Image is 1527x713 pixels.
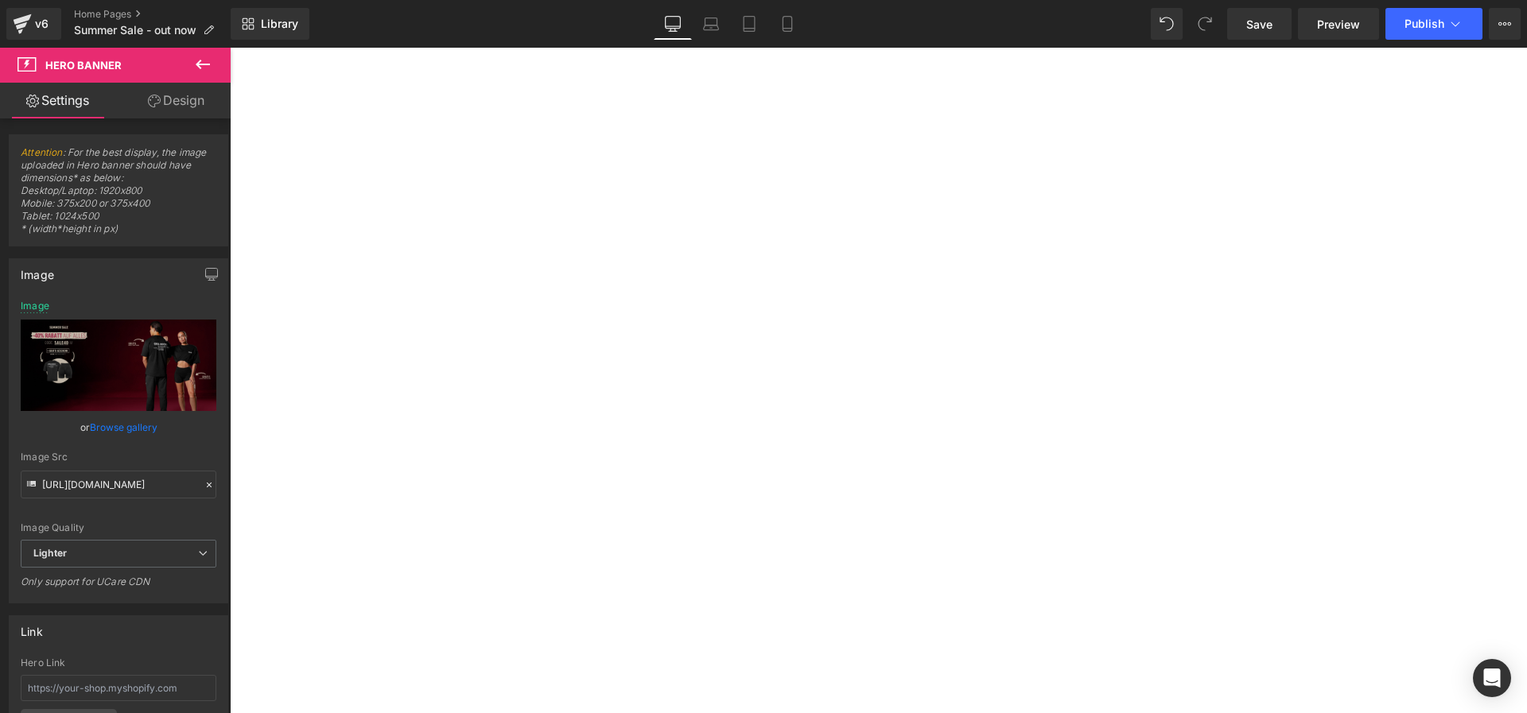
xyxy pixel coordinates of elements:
a: Preview [1298,8,1379,40]
a: Desktop [654,8,692,40]
div: Hero Link [21,657,216,668]
b: Lighter [33,547,67,559]
a: Home Pages [74,8,231,21]
span: Save [1246,16,1272,33]
div: Link [21,616,43,638]
div: or [21,419,216,436]
a: Laptop [692,8,730,40]
div: Image Quality [21,522,216,533]
a: Design [119,83,234,118]
div: Image [21,259,54,281]
span: Publish [1405,17,1444,30]
a: Mobile [768,8,806,40]
span: Preview [1317,16,1360,33]
button: Undo [1151,8,1183,40]
span: Hero Banner [45,59,122,72]
a: New Library [231,8,309,40]
a: Tablet [730,8,768,40]
div: Open Intercom Messenger [1473,659,1511,697]
a: Browse gallery [90,413,157,441]
span: Library [261,17,298,31]
div: Image Src [21,451,216,463]
span: : For the best display, the image uploaded in Hero banner should have dimensions* as below: Deskt... [21,146,216,246]
button: Publish [1385,8,1482,40]
button: Redo [1189,8,1221,40]
a: v6 [6,8,61,40]
span: Summer Sale - out now [74,24,196,37]
a: Attention [21,146,63,158]
div: Only support for UCare CDN [21,575,216,599]
div: v6 [32,14,52,34]
input: Link [21,471,216,498]
button: More [1489,8,1521,40]
div: Image [21,300,49,312]
input: https://your-shop.myshopify.com [21,675,216,701]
